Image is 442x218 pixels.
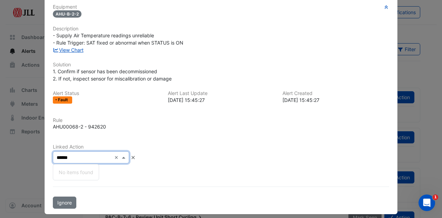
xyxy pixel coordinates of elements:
[58,98,69,102] span: Fault
[53,4,389,10] h6: Equipment
[53,26,389,32] h6: Description
[53,47,84,53] a: View Chart
[53,91,160,96] h6: Alert Status
[53,164,99,180] div: Options List
[53,144,389,150] h6: Linked Action
[53,32,183,46] span: - Supply Air Temperature readings unreliable - Rule Trigger: SAT fixed or abnormal when STATUS is ON
[57,200,72,206] span: Ignore
[53,123,106,130] div: AHU00068-2 - 942620
[168,91,275,96] h6: Alert Last Update
[53,10,81,18] span: AHU-B-2-2
[433,195,438,200] span: 1
[53,62,389,68] h6: Solution
[53,68,172,82] span: 1. Confirm if sensor has been decommissioned 2. If not, inspect sensor for miscalibration or damage
[114,154,120,161] span: Clear
[53,117,389,123] h6: Rule
[419,195,435,211] iframe: Intercom live chat
[168,96,275,104] div: [DATE] 15:45:27
[282,91,389,96] h6: Alert Created
[282,96,389,104] div: [DATE] 15:45:27
[53,197,76,209] button: Ignore
[53,167,99,177] div: No items found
